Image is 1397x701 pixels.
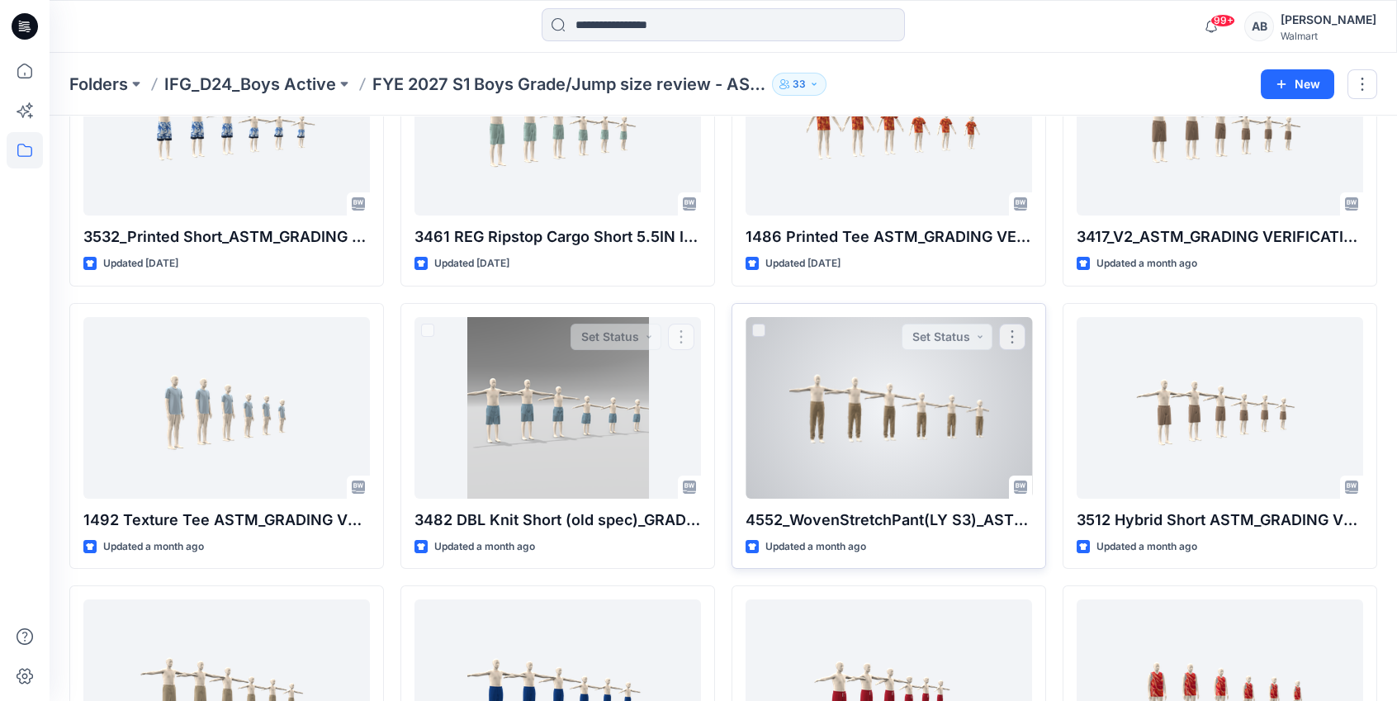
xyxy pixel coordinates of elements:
[1281,10,1376,30] div: [PERSON_NAME]
[1210,14,1235,27] span: 99+
[765,538,866,556] p: Updated a month ago
[103,255,178,272] p: Updated [DATE]
[765,255,841,272] p: Updated [DATE]
[83,509,370,532] p: 1492 Texture Tee ASTM_GRADING VERIFICATION
[1281,30,1376,42] div: Walmart
[1077,34,1363,216] a: 3417_V2_ASTM_GRADING VERIFICATION
[83,34,370,216] a: 3532_Printed Short_ASTM_GRADING VERIFICATION
[372,73,765,96] p: FYE 2027 S1 Boys Grade/Jump size review - ASTM grades
[414,509,701,532] p: 3482 DBL Knit Short (old spec)_GRADING VERIFICATION2
[434,255,509,272] p: Updated [DATE]
[1244,12,1274,41] div: AB
[164,73,336,96] a: IFG_D24_Boys Active
[793,75,806,93] p: 33
[746,34,1032,216] a: 1486 Printed Tee ASTM_GRADING VERIFICATION
[1077,225,1363,249] p: 3417_V2_ASTM_GRADING VERIFICATION
[1077,509,1363,532] p: 3512 Hybrid Short ASTM_GRADING VERIFICATION
[414,225,701,249] p: 3461 REG Ripstop Cargo Short 5.5IN INS_GRADING VERIFICATION
[103,538,204,556] p: Updated a month ago
[772,73,826,96] button: 33
[1096,255,1197,272] p: Updated a month ago
[69,73,128,96] a: Folders
[434,538,535,556] p: Updated a month ago
[746,509,1032,532] p: 4552_WovenStretchPant(LY S3)_ASTM_GRADING VERIFICATION
[1077,317,1363,499] a: 3512 Hybrid Short ASTM_GRADING VERIFICATION
[1096,538,1197,556] p: Updated a month ago
[414,34,701,216] a: 3461 REG Ripstop Cargo Short 5.5IN INS_GRADING VERIFICATION
[83,317,370,499] a: 1492 Texture Tee ASTM_GRADING VERIFICATION
[746,225,1032,249] p: 1486 Printed Tee ASTM_GRADING VERIFICATION
[746,317,1032,499] a: 4552_WovenStretchPant(LY S3)_ASTM_GRADING VERIFICATION
[83,225,370,249] p: 3532_Printed Short_ASTM_GRADING VERIFICATION
[1261,69,1334,99] button: New
[414,317,701,499] a: 3482 DBL Knit Short (old spec)_GRADING VERIFICATION2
